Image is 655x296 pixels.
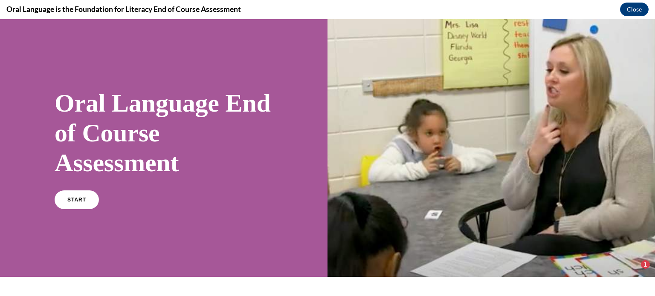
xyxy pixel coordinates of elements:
h1: Oral Language End of Course Assessment [55,69,273,158]
h4: Oral Language is the Foundation for Literacy End of Course Assessment [6,4,241,14]
a: START [55,171,99,190]
span: START [67,178,86,184]
button: Close [620,3,649,16]
iframe: Number of unread messages [633,260,650,269]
